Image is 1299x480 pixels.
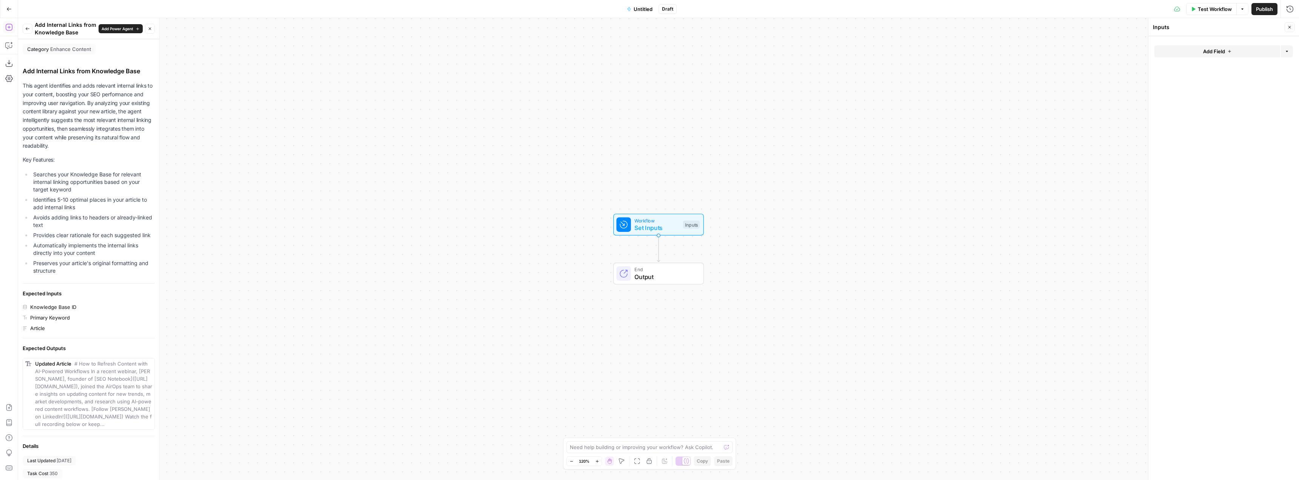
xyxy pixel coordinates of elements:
button: Untitled [622,3,657,15]
g: Edge from start to end [657,236,660,262]
span: [DATE] [57,457,71,464]
button: Start recording [48,241,54,247]
div: Expected Inputs [23,290,155,297]
p: Key Features: [23,156,155,164]
div: WorkflowSet InputsInputs [588,214,729,236]
span: Test Workflow [1198,5,1232,13]
span: Copy [697,458,708,465]
li: Searches your Knowledge Base for relevant internal linking opportunities based on your target key... [31,171,155,193]
li: Provides clear rationale for each suggested link [31,232,155,239]
span: Set Inputs [634,223,679,232]
div: Close [133,3,146,17]
li: Preserves your article's original formatting and structure [31,259,155,275]
li: Generate prompts and code [18,179,118,187]
button: Emoji picker [12,241,18,247]
li: Avoids adding links to headers or already-linked text [31,214,155,229]
span: Workflow [634,217,679,224]
span: End [634,266,696,273]
li: Identifies 5-10 optimal places in your article to add internal links [31,196,155,211]
textarea: Message… [6,225,145,238]
button: Publish [1251,3,1277,15]
button: Add Power Agent [99,24,143,33]
span: Paste [717,458,730,465]
button: Gif picker [24,241,30,247]
div: Steven says… [6,14,145,226]
button: Upload attachment [36,241,42,247]
p: This agent identifies and adds relevant internal links to your content, boosting your SEO perform... [23,82,155,150]
button: Copy [694,456,711,466]
div: Details [23,442,155,450]
button: Send a message… [130,238,142,250]
b: AirOps Copilot is now live in your workflow builder! [12,102,111,116]
div: Knowledge Base ID [30,303,76,311]
div: Give it a try, and stay tuned for exciting updates! [12,190,118,205]
li: Diagnose and get solutions to errors quickly [18,164,118,177]
button: Paste [714,456,733,466]
div: Inputs [683,221,700,229]
div: Article [30,324,45,332]
li: Improve, debug, and optimize your workflows [18,132,118,146]
span: # How to Refresh Content with AI-Powered Workflows In a recent webinar, [PERSON_NAME], founder of... [35,361,152,427]
span: Updated Article [35,361,71,367]
span: Add Power Agent [102,26,133,32]
button: Home [118,3,133,17]
h1: [PERSON_NAME] [37,4,86,9]
span: Category [27,45,49,53]
div: Profile image for Steven [22,4,34,16]
b: Use it to : [12,121,41,127]
span: Enhance Content [50,45,91,53]
li: Understand how workflows work without sifting through prompts [18,148,118,162]
div: Inputs [1153,23,1282,31]
span: 350 [49,470,58,477]
li: Automatically implements the internal links directly into your content [31,242,155,257]
div: Add Internal Links from Knowledge Base [23,66,155,76]
span: 120% [579,458,589,464]
button: Test Workflow [1186,3,1236,15]
div: Play videoAirOps Copilot is now live in your workflow builder!Use it to :Improve, debug, and opti... [6,14,124,210]
span: Draft [662,6,673,12]
div: EndOutput [588,263,729,285]
button: Add Field [1154,45,1280,57]
button: go back [5,3,19,17]
div: Expected Outputs [23,344,155,352]
p: Active 10h ago [37,9,73,17]
div: [PERSON_NAME] • Just now [12,211,75,216]
span: Output [634,272,696,281]
div: Primary Keyword [30,314,70,321]
span: Task Cost [27,470,48,477]
span: Last Updated [27,457,56,464]
span: Add Field [1203,48,1225,55]
span: Publish [1256,5,1273,13]
span: Untitled [634,5,653,13]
